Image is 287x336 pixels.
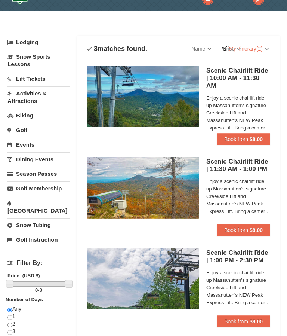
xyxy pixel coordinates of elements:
[7,36,70,49] a: Lodging
[7,72,70,86] a: Lift Tickets
[7,233,70,247] a: Golf Instruction
[217,315,270,327] button: Book from $8.00
[217,224,270,236] button: Book from $8.00
[250,318,263,324] strong: $8.00
[87,157,199,218] img: 24896431-13-a88f1aaf.jpg
[206,67,270,89] h5: Scenic Chairlift Ride | 10:00 AM - 11:30 AM
[35,287,38,293] span: 0
[6,297,43,302] strong: Number of Days
[206,269,270,306] span: Enjoy a scenic chairlift ride up Massanutten’s signature Creekside Lift and Massanutten's NEW Pea...
[186,41,217,56] a: Name
[7,181,70,195] a: Golf Membership
[40,287,42,293] span: 8
[217,41,247,56] a: Price
[250,227,263,233] strong: $8.00
[206,178,270,215] span: Enjoy a scenic chairlift ride up Massanutten’s signature Creekside Lift and Massanutten's NEW Pea...
[224,227,248,233] span: Book from
[7,218,70,232] a: Snow Tubing
[7,167,70,181] a: Season Passes
[7,138,70,152] a: Events
[87,66,199,127] img: 24896431-1-a2e2611b.jpg
[7,123,70,137] a: Golf
[206,158,270,173] h5: Scenic Chairlift Ride | 11:30 AM - 1:00 PM
[7,109,70,122] a: Biking
[87,45,147,52] h4: matches found.
[206,249,270,264] h5: Scenic Chairlift Ride | 1:00 PM - 2:30 PM
[87,248,199,309] img: 24896431-9-664d1467.jpg
[7,50,70,71] a: Snow Sports Lessons
[206,94,270,132] span: Enjoy a scenic chairlift ride up Massanutten’s signature Creekside Lift and Massanutten's NEW Pea...
[7,152,70,166] a: Dining Events
[256,46,263,52] span: (2)
[94,45,98,52] span: 3
[7,287,70,294] label: -
[250,136,263,142] strong: $8.00
[224,136,248,142] span: Book from
[7,260,70,266] h4: Filter By:
[7,86,70,108] a: Activities & Attractions
[7,196,70,217] a: [GEOGRAPHIC_DATA]
[224,318,248,324] span: Book from
[7,273,40,278] strong: Price: (USD $)
[217,133,270,145] button: Book from $8.00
